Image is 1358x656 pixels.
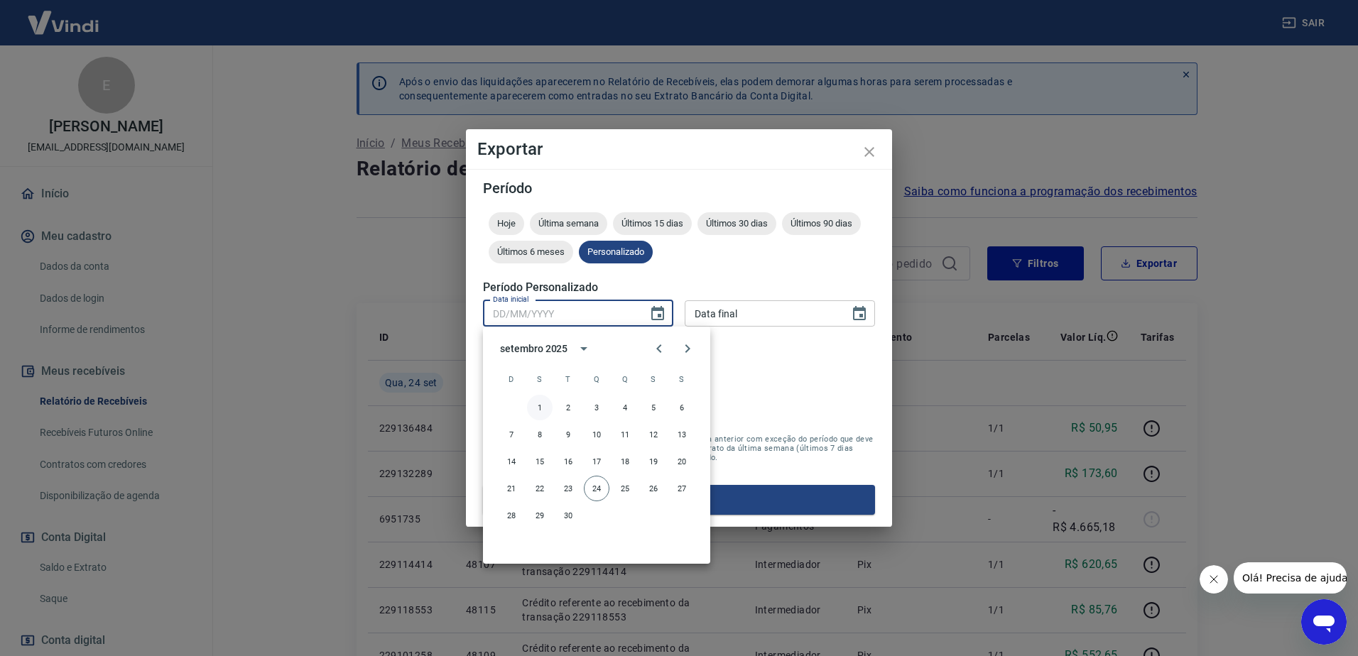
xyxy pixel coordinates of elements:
button: Choose date [643,300,672,328]
button: 20 [669,449,695,474]
div: Últimos 6 meses [489,241,573,263]
button: 9 [555,422,581,447]
button: 7 [499,422,524,447]
div: Última semana [530,212,607,235]
button: 8 [527,422,553,447]
span: Últimos 90 dias [782,218,861,229]
button: 10 [584,422,609,447]
span: terça-feira [555,365,581,393]
button: close [852,135,886,169]
iframe: Botão para abrir a janela de mensagens [1301,599,1347,645]
span: sexta-feira [641,365,666,393]
iframe: Fechar mensagem [1200,565,1228,594]
button: Choose date [845,300,874,328]
button: 16 [555,449,581,474]
span: quinta-feira [612,365,638,393]
button: 28 [499,503,524,528]
button: 27 [669,476,695,501]
span: Olá! Precisa de ajuda? [9,10,119,21]
button: 15 [527,449,553,474]
button: 30 [555,503,581,528]
button: 14 [499,449,524,474]
input: DD/MM/YYYY [483,300,638,327]
h5: Período [483,181,875,195]
h4: Exportar [477,141,881,158]
div: Personalizado [579,241,653,263]
button: 26 [641,476,666,501]
button: 17 [584,449,609,474]
span: domingo [499,365,524,393]
div: setembro 2025 [500,341,567,356]
button: 25 [612,476,638,501]
label: Data inicial [493,294,529,305]
button: 19 [641,449,666,474]
button: 6 [669,395,695,420]
button: 2 [555,395,581,420]
div: Hoje [489,212,524,235]
button: 4 [612,395,638,420]
span: sábado [669,365,695,393]
button: 13 [669,422,695,447]
h5: Período Personalizado [483,280,875,295]
span: Última semana [530,218,607,229]
div: Últimos 15 dias [613,212,692,235]
button: Next month [673,334,702,363]
button: 1 [527,395,553,420]
span: Hoje [489,218,524,229]
button: 11 [612,422,638,447]
button: 22 [527,476,553,501]
button: 29 [527,503,553,528]
span: Últimos 15 dias [613,218,692,229]
button: calendar view is open, switch to year view [572,337,596,361]
button: 12 [641,422,666,447]
button: 3 [584,395,609,420]
div: Últimos 30 dias [697,212,776,235]
input: DD/MM/YYYY [685,300,840,327]
iframe: Mensagem da empresa [1234,562,1347,594]
span: segunda-feira [527,365,553,393]
span: Personalizado [579,246,653,257]
button: 18 [612,449,638,474]
span: Últimos 6 meses [489,246,573,257]
button: Previous month [645,334,673,363]
span: Últimos 30 dias [697,218,776,229]
span: quarta-feira [584,365,609,393]
button: 21 [499,476,524,501]
button: 24 [584,476,609,501]
button: 5 [641,395,666,420]
div: Últimos 90 dias [782,212,861,235]
button: 23 [555,476,581,501]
